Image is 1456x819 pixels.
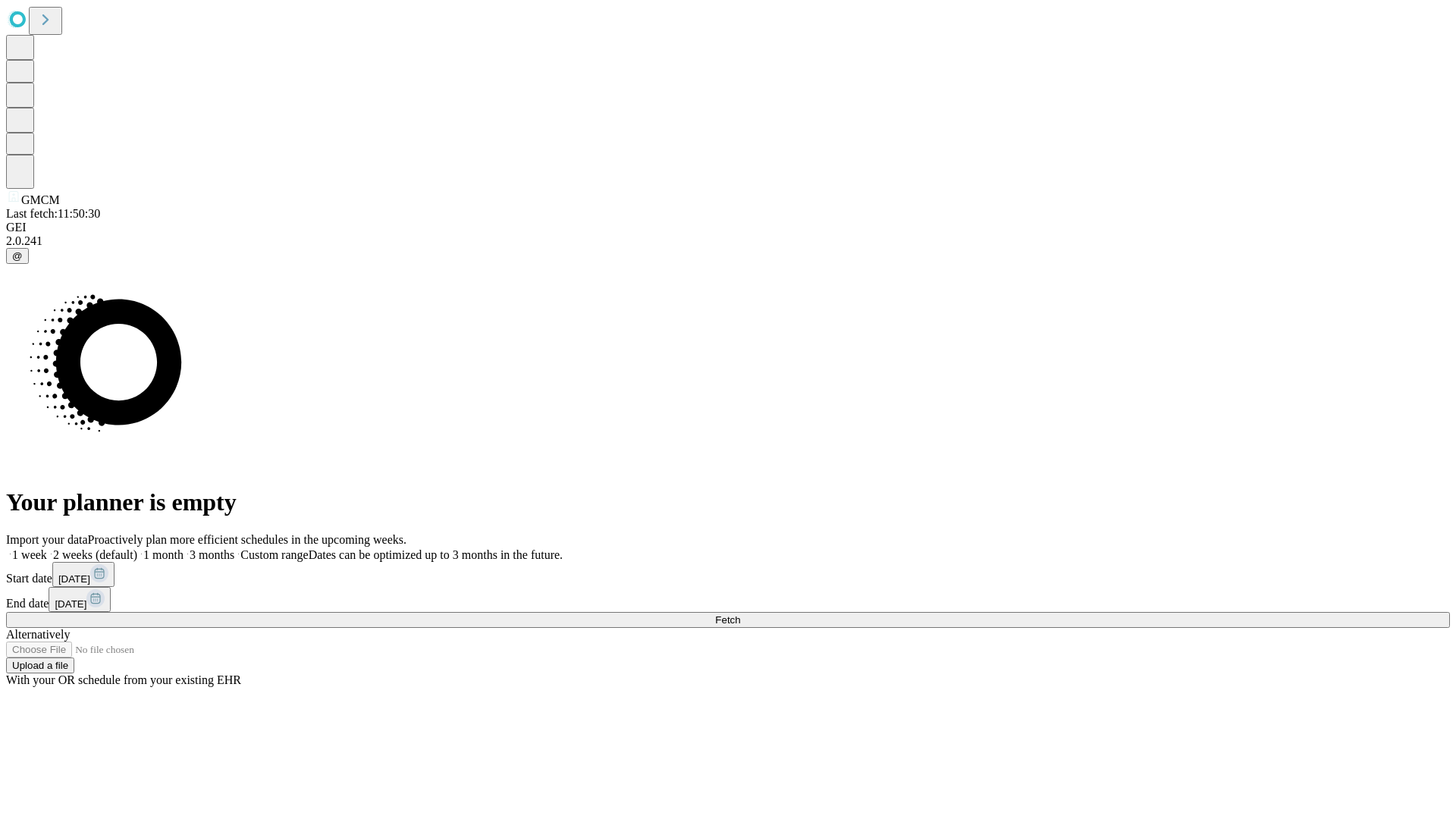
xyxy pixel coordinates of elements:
[12,548,47,561] span: 1 week
[12,250,23,262] span: @
[6,587,1450,612] div: End date
[143,548,184,561] span: 1 month
[6,248,29,264] button: @
[6,234,1450,248] div: 2.0.241
[6,221,1450,234] div: GEI
[58,573,90,585] span: [DATE]
[52,562,115,587] button: [DATE]
[6,612,1450,628] button: Fetch
[6,657,74,673] button: Upload a file
[55,598,86,610] span: [DATE]
[88,533,406,546] span: Proactively plan more efficient schedules in the upcoming weeks.
[49,587,111,612] button: [DATE]
[240,548,308,561] span: Custom range
[6,628,70,641] span: Alternatively
[190,548,234,561] span: 3 months
[53,548,137,561] span: 2 weeks (default)
[6,533,88,546] span: Import your data
[6,562,1450,587] div: Start date
[6,207,100,220] span: Last fetch: 11:50:30
[6,488,1450,516] h1: Your planner is empty
[21,193,60,206] span: GMCM
[309,548,563,561] span: Dates can be optimized up to 3 months in the future.
[715,614,740,626] span: Fetch
[6,673,241,686] span: With your OR schedule from your existing EHR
